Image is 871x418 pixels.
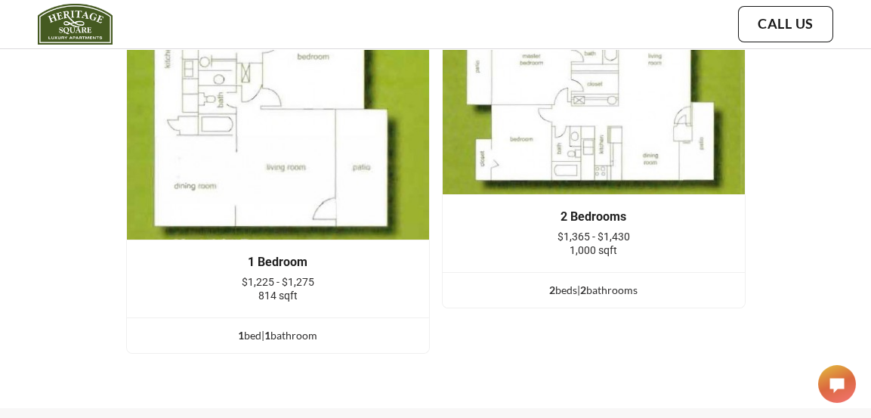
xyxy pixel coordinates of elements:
img: heritage_square_logo.jpg [38,4,113,45]
span: 1 [264,329,270,342]
span: 1,000 sqft [570,244,617,256]
span: 2 [549,283,555,296]
span: 1 [238,329,244,342]
div: bed | bathroom [127,327,429,344]
span: 2 [580,283,586,296]
div: 2 Bedrooms [465,210,722,224]
div: bed s | bathroom s [443,282,745,299]
div: 1 Bedroom [150,255,406,269]
a: Call Us [758,16,814,33]
span: 814 sqft [258,290,298,302]
span: $1,225 - $1,275 [242,276,314,288]
span: $1,365 - $1,430 [558,231,630,243]
button: Call Us [738,6,833,42]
